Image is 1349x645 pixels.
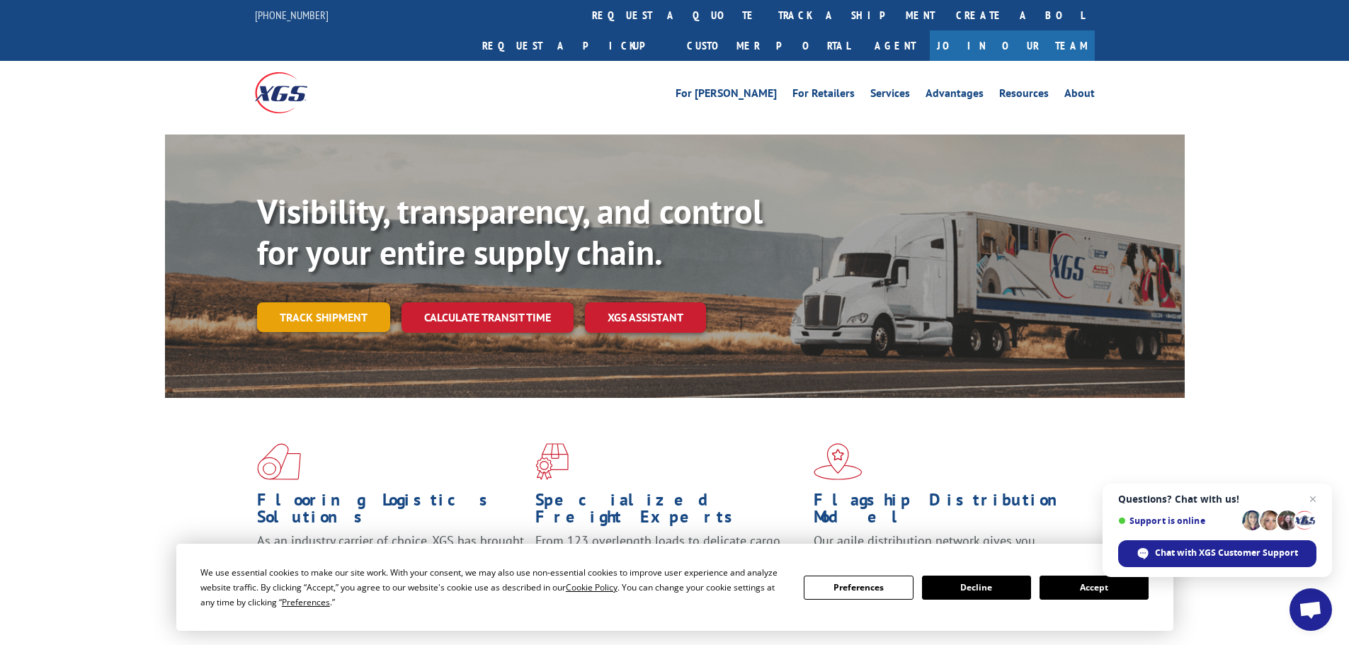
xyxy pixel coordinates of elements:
a: Customer Portal [676,30,860,61]
a: XGS ASSISTANT [585,302,706,333]
a: For [PERSON_NAME] [676,88,777,103]
div: Cookie Consent Prompt [176,544,1173,631]
span: Questions? Chat with us! [1118,493,1316,505]
span: Chat with XGS Customer Support [1155,547,1298,559]
button: Preferences [804,576,913,600]
a: About [1064,88,1095,103]
a: Request a pickup [472,30,676,61]
img: xgs-icon-total-supply-chain-intelligence-red [257,443,301,480]
button: Accept [1040,576,1149,600]
a: Calculate transit time [402,302,574,333]
span: As an industry carrier of choice, XGS has brought innovation and dedication to flooring logistics... [257,532,524,583]
h1: Specialized Freight Experts [535,491,803,532]
h1: Flooring Logistics Solutions [257,491,525,532]
p: From 123 overlength loads to delicate cargo, our experienced staff knows the best way to move you... [535,532,803,595]
a: Resources [999,88,1049,103]
h1: Flagship Distribution Model [814,491,1081,532]
button: Decline [922,576,1031,600]
a: Open chat [1290,588,1332,631]
a: Track shipment [257,302,390,332]
span: Cookie Policy [566,581,617,593]
a: Services [870,88,910,103]
span: Our agile distribution network gives you nationwide inventory management on demand. [814,532,1074,566]
a: For Retailers [792,88,855,103]
a: Agent [860,30,930,61]
img: xgs-icon-flagship-distribution-model-red [814,443,863,480]
a: [PHONE_NUMBER] [255,8,329,22]
b: Visibility, transparency, and control for your entire supply chain. [257,189,763,274]
span: Support is online [1118,515,1237,526]
div: We use essential cookies to make our site work. With your consent, we may also use non-essential ... [200,565,787,610]
img: xgs-icon-focused-on-flooring-red [535,443,569,480]
a: Join Our Team [930,30,1095,61]
span: Chat with XGS Customer Support [1118,540,1316,567]
span: Preferences [282,596,330,608]
a: Advantages [926,88,984,103]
